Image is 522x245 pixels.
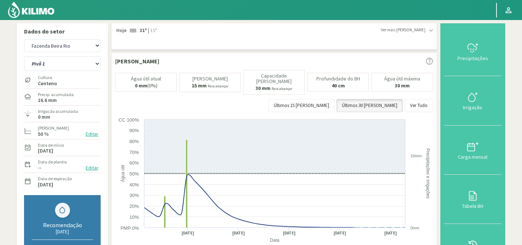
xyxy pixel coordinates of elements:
p: Profundidade do BH [316,76,360,82]
p: [PERSON_NAME] [192,76,228,82]
text: 0mm [410,226,419,230]
label: -- [38,165,42,170]
b: 30 mm [256,85,270,91]
div: Precipitações [446,56,499,61]
b: 0 mm [135,82,147,89]
button: Editar [83,130,101,138]
text: [DATE] [334,230,346,236]
span: 15º [149,27,157,34]
text: 90% [129,128,139,133]
label: 16.6 mm [38,98,57,103]
text: Água útil [120,165,125,182]
text: [DATE] [384,230,397,236]
button: Irrigação [444,76,502,125]
text: 30% [129,193,139,198]
p: [PERSON_NAME] [115,57,159,66]
button: Ver Tudo [405,99,433,112]
p: Água útil atual [131,76,161,82]
text: PMP 0% [121,225,139,231]
button: Tabela BH [444,175,502,224]
button: Carga mensal [444,126,502,175]
button: Últimos 15 [PERSON_NAME] [268,99,335,112]
small: Para alcançar [272,86,292,91]
label: 0 mm [38,115,50,119]
img: Kilimo [7,1,55,19]
span: Ver mais [PERSON_NAME] [381,27,425,33]
label: [DATE] [38,149,53,153]
div: Recomendação [32,221,93,229]
label: Irrigação acumulada [38,108,78,115]
button: Precipitações [444,27,502,76]
label: Centeno [38,81,57,86]
text: 60% [129,160,139,166]
text: [DATE] [283,230,296,236]
text: 70% [129,150,139,155]
button: Últimos 30 [PERSON_NAME] [336,99,403,112]
div: Irrigação [446,105,499,110]
text: 40% [129,182,139,187]
strong: 31º [140,27,147,33]
label: Data de expiração [38,175,72,182]
p: Capacidade [PERSON_NAME] [246,73,301,84]
text: CC 100% [118,117,139,123]
p: (0%) [135,83,157,88]
label: [PERSON_NAME] [38,125,69,131]
span: | [148,27,149,34]
text: Data [270,238,280,243]
b: 15 mm [192,82,207,89]
div: Tabela BH [446,203,499,209]
text: 20% [129,203,139,209]
label: [DATE] [38,182,53,187]
text: Precipitações e irrigações [425,149,431,198]
div: [DATE] [32,229,93,235]
div: Carga mensal [446,154,499,159]
text: [DATE] [182,230,194,236]
b: 40 cm [332,82,345,89]
span: Hoje [115,27,126,34]
text: [DATE] [232,230,245,236]
label: 50 % [38,132,49,137]
label: Cultura [38,74,57,81]
button: Editar [83,164,101,172]
small: Para alcançar [208,84,229,88]
text: 50% [129,171,139,177]
label: Data de início [38,142,64,149]
text: 80% [129,139,139,144]
b: 30 mm [395,82,410,89]
label: Precip. acumulada [38,91,74,98]
text: 10mm [410,154,422,158]
p: Água útil máxima [384,76,420,82]
text: 10% [129,214,139,220]
p: Dados do setor [24,27,101,36]
label: Data de plantio [38,159,67,165]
